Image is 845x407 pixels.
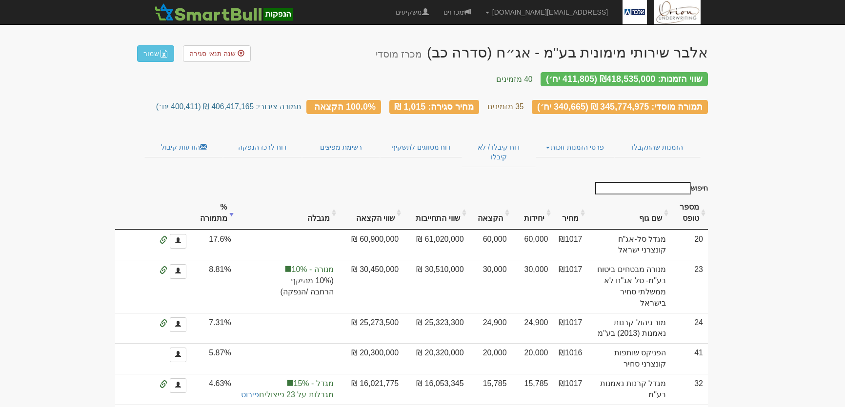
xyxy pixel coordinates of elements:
[553,197,587,230] th: מחיר : activate to sort column ascending
[532,100,708,114] div: תמורה מוסדי: 345,774,975 ₪ (340,665 יח׳)
[671,197,708,230] th: מספר טופס: activate to sort column ascending
[137,45,174,62] a: שמור
[236,260,339,312] td: הקצאה בפועל לקבוצה 'מנורה' 8.81%
[469,343,512,374] td: 20,000
[553,260,587,312] td: ₪1017
[191,374,236,405] td: 4.63%
[541,72,708,86] div: שווי הזמנות: ₪418,535,000 (411,805 יח׳)
[615,137,701,157] a: הזמנות שהתקבלו
[314,101,376,111] span: 100.0% הקצאה
[236,197,339,230] th: מגבלה: activate to sort column ascending
[512,260,553,312] td: 30,000
[191,230,236,260] td: 17.6%
[512,197,553,230] th: יחידות: activate to sort column ascending
[339,343,403,374] td: 20,300,000 ₪
[389,100,480,114] div: מחיר סגירה: 1,015 ₪
[487,102,524,111] small: 35 מזמינים
[469,374,512,405] td: 15,785
[512,313,553,344] td: 24,900
[536,137,614,157] a: פרטי הזמנות זוכות
[553,230,587,260] td: ₪1017
[462,137,536,167] a: דוח קיבלו / לא קיבלו
[160,50,168,58] img: excel-file-white.png
[403,343,468,374] td: 20,320,000 ₪
[587,197,671,230] th: שם גוף : activate to sort column ascending
[241,390,259,399] a: פירוט
[403,260,468,312] td: 30,510,000 ₪
[587,374,671,405] td: מגדל קרנות נאמנות בע"מ
[671,313,708,344] td: 24
[553,313,587,344] td: ₪1017
[587,313,671,344] td: מור ניהול קרנות נאמנות (2013) בע"מ
[671,374,708,405] td: 32
[403,313,468,344] td: 25,323,300 ₪
[376,49,422,59] small: מכרז מוסדי
[512,374,553,405] td: 15,785
[469,313,512,344] td: 24,900
[403,197,468,230] th: שווי התחייבות: activate to sort column ascending
[223,137,302,157] a: דוח לרכז הנפקה
[241,389,334,401] span: מגבלות על 23 פיצולים
[191,260,236,312] td: 8.81%
[236,374,339,405] td: הקצאה בפועל לקבוצת סמארטבול 15%, לתשומת ליבך: עדכון המגבלות ישנה את אפשרויות ההקצאה הסופיות.
[191,197,236,230] th: % מתמורה: activate to sort column ascending
[376,44,708,60] div: אלבר שירותי מימונית בע"מ - אג״ח (סדרה כב) - הנפקה לציבור
[339,230,403,260] td: 60,900,000 ₪
[469,260,512,312] td: 30,000
[339,260,403,312] td: 30,450,000 ₪
[241,264,334,275] span: מנורה - 10%
[403,230,468,260] td: 61,020,000 ₪
[469,230,512,260] td: 60,000
[592,182,708,194] label: חיפוש
[339,197,403,230] th: שווי הקצאה: activate to sort column ascending
[191,313,236,344] td: 7.31%
[595,182,691,194] input: חיפוש
[671,230,708,260] td: 20
[191,343,236,374] td: 5.87%
[496,75,533,83] small: 40 מזמינים
[671,343,708,374] td: 41
[339,313,403,344] td: 25,273,500 ₪
[512,343,553,374] td: 20,000
[189,50,236,58] span: שנה תנאי סגירה
[156,102,302,111] small: תמורה ציבורי: 406,417,165 ₪ (400,411 יח׳)
[152,2,295,22] img: SmartBull Logo
[671,260,708,312] td: 23
[587,343,671,374] td: הפניקס שותפות קונצרני סחיר
[183,45,251,62] a: שנה תנאי סגירה
[241,275,334,298] span: (10% מהיקף הרחבה /הנפקה)
[144,137,223,157] a: הודעות קיבול
[339,374,403,405] td: 16,021,775 ₪
[302,137,380,157] a: רשימת מפיצים
[587,230,671,260] td: מגדל סל-אג"ח קונצרני ישראל
[587,260,671,312] td: מנורה מבטחים ביטוח בע"מ- סל אג"ח לא ממשלתי סחיר בישראל
[403,374,468,405] td: 16,053,345 ₪
[241,378,334,389] span: מגדל - 15%
[512,230,553,260] td: 60,000
[553,343,587,374] td: ₪1016
[380,137,462,157] a: דוח מסווגים לתשקיף
[469,197,512,230] th: הקצאה: activate to sort column ascending
[553,374,587,405] td: ₪1017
